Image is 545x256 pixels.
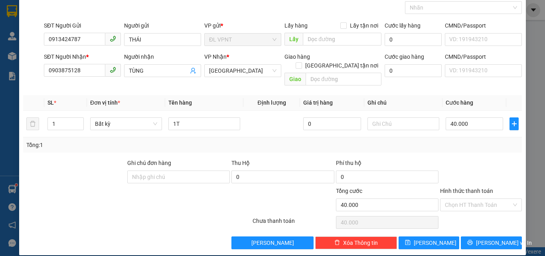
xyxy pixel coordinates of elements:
[204,54,227,60] span: VP Nhận
[414,238,456,247] span: [PERSON_NAME]
[367,117,439,130] input: Ghi Chú
[231,236,313,249] button: [PERSON_NAME]
[209,65,276,77] span: ĐL Quận 1
[44,52,121,61] div: SĐT Người Nhận
[334,240,340,246] span: delete
[87,10,106,29] img: logo.jpg
[284,54,310,60] span: Giao hàng
[476,238,532,247] span: [PERSON_NAME] và In
[127,171,230,183] input: Ghi chú đơn hàng
[510,121,518,127] span: plus
[336,159,438,171] div: Phí thu hộ
[446,99,473,106] span: Cước hàng
[343,238,378,247] span: Xóa Thông tin
[347,21,381,30] span: Lấy tận nơi
[306,73,381,85] input: Dọc đường
[168,99,192,106] span: Tên hàng
[303,33,381,46] input: Dọc đường
[385,22,421,29] label: Cước lấy hàng
[284,22,308,29] span: Lấy hàng
[26,117,39,130] button: delete
[90,99,120,106] span: Đơn vị tính
[127,160,171,166] label: Ghi chú đơn hàng
[364,95,442,111] th: Ghi chú
[315,236,397,249] button: deleteXóa Thông tin
[110,36,116,42] span: phone
[467,240,473,246] span: printer
[385,54,424,60] label: Cước giao hàng
[461,236,522,249] button: printer[PERSON_NAME] và In
[44,21,121,30] div: SĐT Người Gửi
[257,99,286,106] span: Định lượng
[405,240,411,246] span: save
[303,117,361,130] input: 0
[168,117,240,130] input: VD: Bàn, Ghế
[445,52,522,61] div: CMND/Passport
[110,67,116,73] span: phone
[284,33,303,46] span: Lấy
[284,73,306,85] span: Giao
[251,238,294,247] span: [PERSON_NAME]
[385,33,442,46] input: Cước lấy hàng
[190,67,196,74] span: user-add
[67,30,110,37] b: [DOMAIN_NAME]
[124,52,201,61] div: Người nhận
[67,38,110,48] li: (c) 2017
[204,21,281,30] div: VP gửi
[252,216,335,230] div: Chưa thanh toán
[445,21,522,30] div: CMND/Passport
[399,236,460,249] button: save[PERSON_NAME]
[231,160,250,166] span: Thu Hộ
[336,188,362,194] span: Tổng cước
[47,99,54,106] span: SL
[95,118,157,130] span: Bất kỳ
[209,34,276,46] span: ĐL VPNT
[10,10,50,50] img: logo.jpg
[303,99,333,106] span: Giá trị hàng
[440,188,493,194] label: Hình thức thanh toán
[509,117,519,130] button: plus
[124,21,201,30] div: Người gửi
[302,61,381,70] span: [GEOGRAPHIC_DATA] tận nơi
[385,64,442,77] input: Cước giao hàng
[49,12,79,49] b: Gửi khách hàng
[10,52,41,103] b: Phúc An Express
[26,141,211,149] div: Tổng: 1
